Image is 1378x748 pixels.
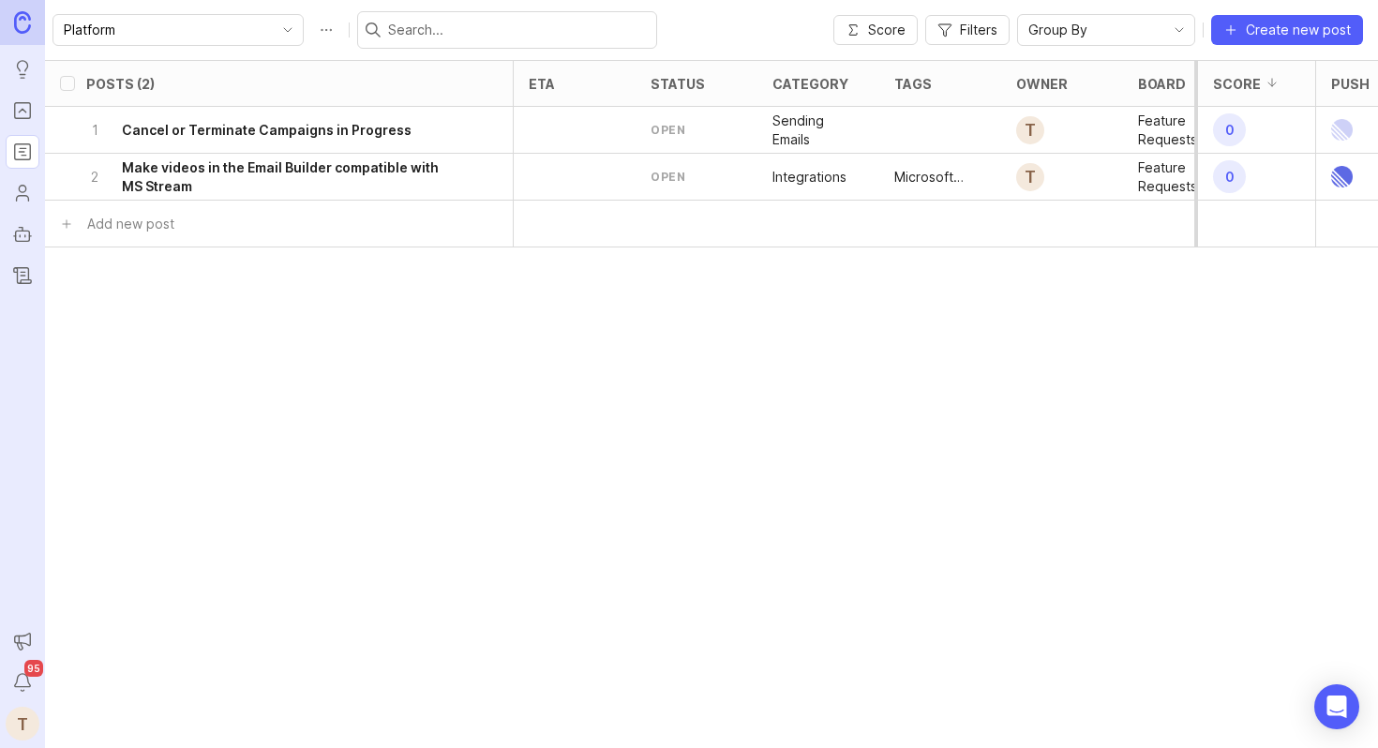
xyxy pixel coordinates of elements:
span: Group By [1028,20,1087,40]
input: Search... [388,20,649,40]
div: Push [1331,77,1370,91]
span: Filters [960,21,997,39]
div: T [1016,163,1044,191]
a: Changelog [6,259,39,292]
a: Ideas [6,52,39,86]
div: status [651,77,705,91]
p: Sending Emails [772,112,864,149]
p: Feature Requests [1138,112,1230,149]
p: 1 [86,121,103,140]
button: Score [833,15,918,45]
div: open [651,169,685,185]
div: board [1138,77,1186,91]
div: toggle menu [1017,14,1195,46]
a: Portal [6,94,39,127]
a: Roadmaps [6,135,39,169]
div: open [651,122,685,138]
button: 1Cancel or Terminate Campaigns in Progress [86,107,460,153]
span: Create new post [1246,21,1351,39]
img: Linear Logo [1331,107,1353,153]
button: Filters [925,15,1010,45]
div: owner [1016,77,1068,91]
p: Microsoft Stream, integrations, videos [894,168,986,187]
button: Notifications [6,666,39,699]
div: eta [529,77,555,91]
button: 2Make videos in the Email Builder compatible with MS Stream [86,154,460,200]
div: Posts (2) [86,77,155,91]
div: Add new post [87,214,174,234]
span: 95 [24,660,43,677]
button: Create new post [1211,15,1363,45]
input: Platform [64,20,271,40]
img: Canny Home [14,11,31,33]
div: category [772,77,848,91]
div: toggle menu [52,14,304,46]
p: Feature Requests [1138,158,1230,196]
span: Score [868,21,906,39]
div: Score [1213,77,1261,91]
p: Integrations [772,168,846,187]
h6: Cancel or Terminate Campaigns in Progress [122,121,412,140]
div: T [1016,116,1044,144]
a: Users [6,176,39,210]
span: 0 [1213,113,1246,146]
img: Linear Logo [1331,154,1353,200]
svg: toggle icon [273,22,303,37]
button: Announcements [6,624,39,658]
h6: Make videos in the Email Builder compatible with MS Stream [122,158,460,196]
a: Autopilot [6,217,39,251]
button: T [6,707,39,741]
div: tags [894,77,932,91]
div: Open Intercom Messenger [1314,684,1359,729]
svg: toggle icon [1164,22,1194,37]
button: Roadmap options [311,15,341,45]
span: 0 [1213,160,1246,193]
p: 2 [86,168,103,187]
